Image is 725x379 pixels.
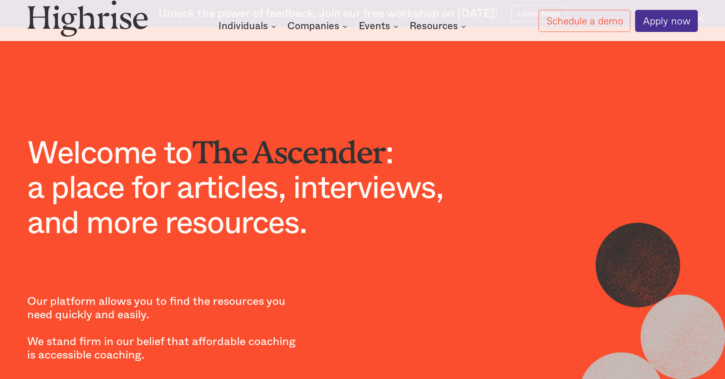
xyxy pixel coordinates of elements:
[410,22,468,31] div: Resources
[410,22,458,31] div: Resources
[287,22,350,31] div: Companies
[635,10,698,32] a: Apply now
[359,22,390,31] div: Events
[27,268,299,362] p: Our platform allows you to find the resources you need quickly and easily. We stand firm in our b...
[192,134,386,155] span: The Ascender
[359,22,401,31] div: Events
[539,10,630,32] a: Schedule a demo
[218,22,268,31] div: Individuals
[27,127,464,241] h1: Welcome to : a place for articles, interviews, and more resources.
[287,22,339,31] div: Companies
[218,22,278,31] div: Individuals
